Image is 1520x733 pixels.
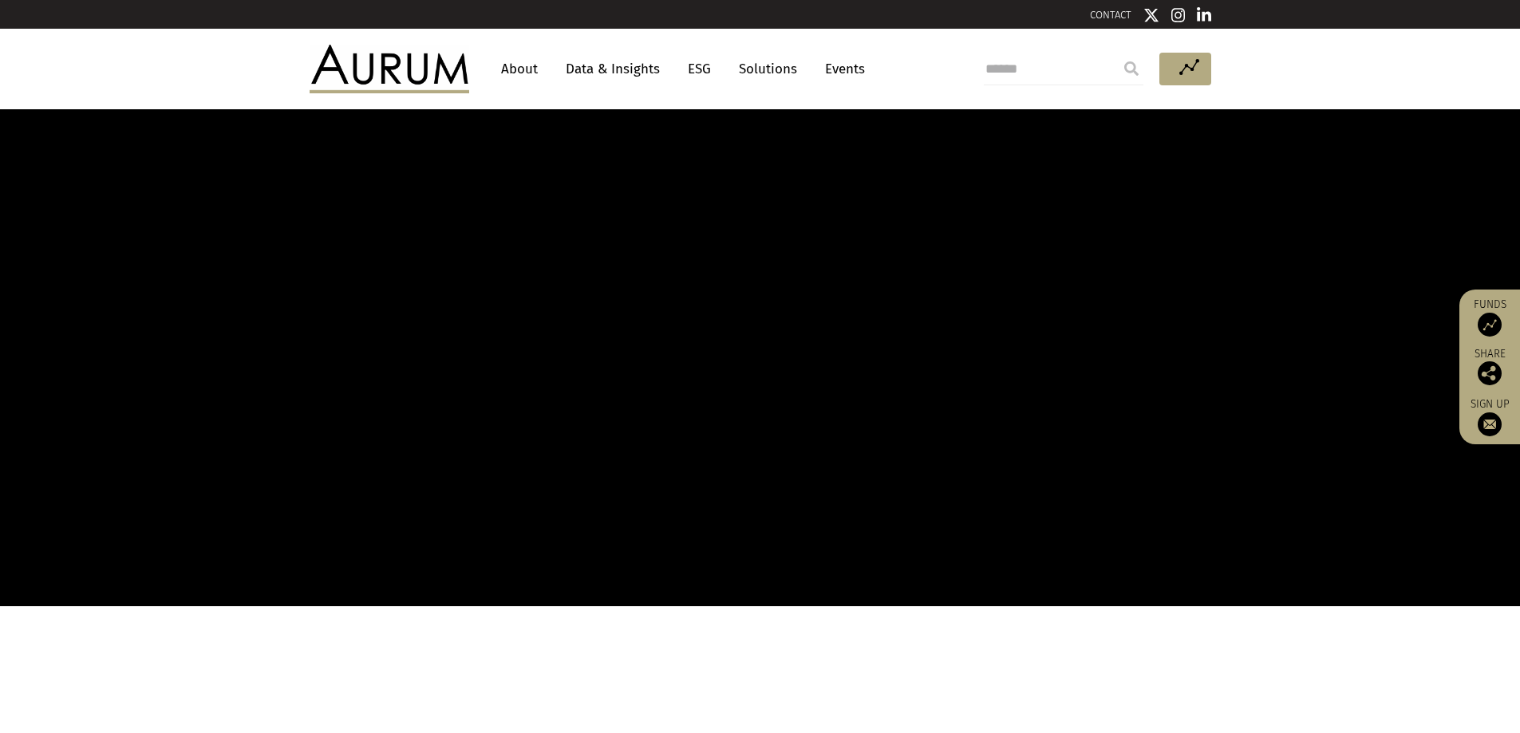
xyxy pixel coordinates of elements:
[558,54,668,84] a: Data & Insights
[1143,7,1159,23] img: Twitter icon
[731,54,805,84] a: Solutions
[1478,313,1502,337] img: Access Funds
[1467,298,1512,337] a: Funds
[493,54,546,84] a: About
[1171,7,1186,23] img: Instagram icon
[1478,412,1502,436] img: Sign up to our newsletter
[1467,349,1512,385] div: Share
[817,54,865,84] a: Events
[680,54,719,84] a: ESG
[1478,361,1502,385] img: Share this post
[1090,9,1131,21] a: CONTACT
[310,45,469,93] img: Aurum
[1197,7,1211,23] img: Linkedin icon
[1467,397,1512,436] a: Sign up
[1115,53,1147,85] input: Submit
